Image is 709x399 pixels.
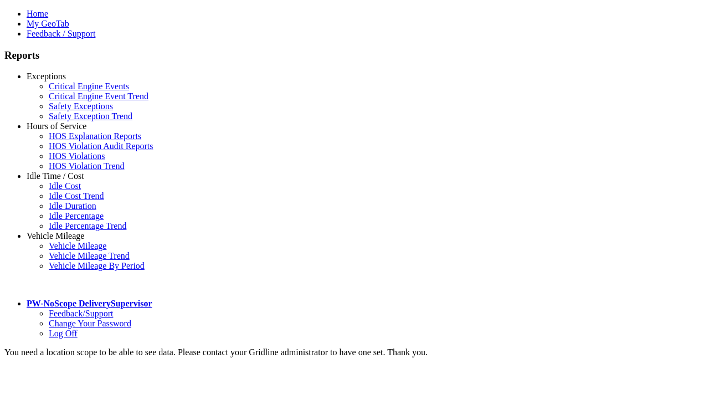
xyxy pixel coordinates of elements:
[49,251,130,260] a: Vehicle Mileage Trend
[27,299,152,308] a: PW-NoScope DeliverySupervisor
[4,347,705,357] div: You need a location scope to be able to see data. Please contact your Gridline administrator to h...
[49,211,104,221] a: Idle Percentage
[49,131,141,141] a: HOS Explanation Reports
[49,161,125,171] a: HOS Violation Trend
[27,71,66,81] a: Exceptions
[27,9,48,18] a: Home
[49,91,148,101] a: Critical Engine Event Trend
[49,151,105,161] a: HOS Violations
[27,171,84,181] a: Idle Time / Cost
[49,191,104,201] a: Idle Cost Trend
[27,121,86,131] a: Hours of Service
[27,19,69,28] a: My GeoTab
[49,181,81,191] a: Idle Cost
[49,101,113,111] a: Safety Exceptions
[49,81,129,91] a: Critical Engine Events
[4,49,705,62] h3: Reports
[49,319,131,328] a: Change Your Password
[49,201,96,211] a: Idle Duration
[49,329,78,338] a: Log Off
[27,29,95,38] a: Feedback / Support
[27,231,84,241] a: Vehicle Mileage
[49,111,132,121] a: Safety Exception Trend
[49,309,113,318] a: Feedback/Support
[49,241,106,250] a: Vehicle Mileage
[49,221,126,231] a: Idle Percentage Trend
[49,261,145,270] a: Vehicle Mileage By Period
[49,141,153,151] a: HOS Violation Audit Reports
